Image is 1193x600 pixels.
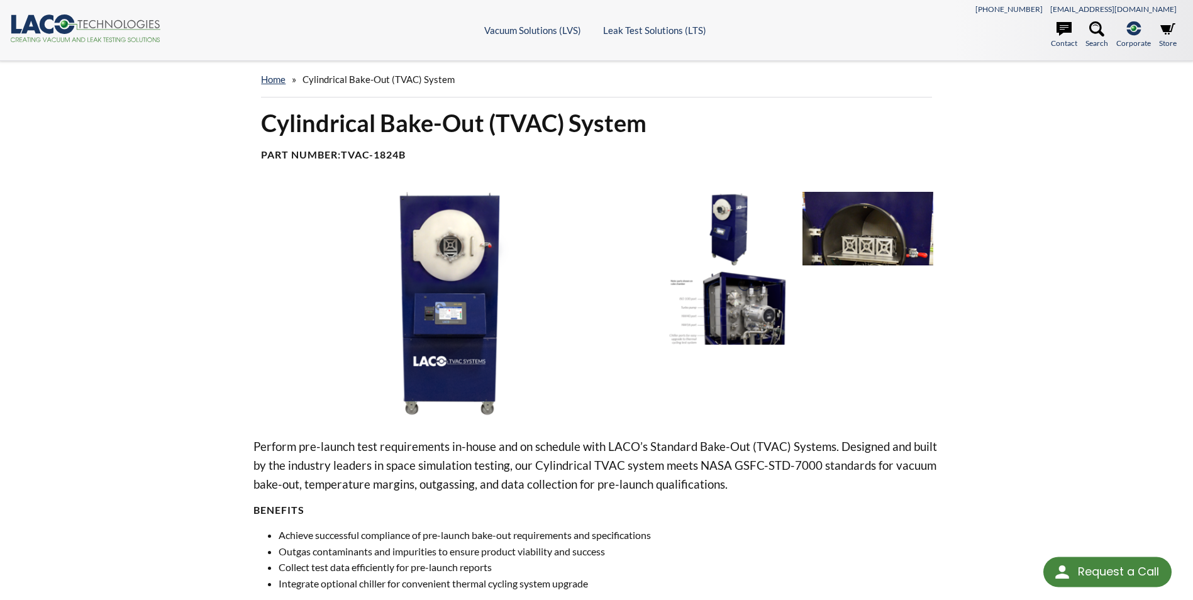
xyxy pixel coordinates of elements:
[253,437,939,494] p: Perform pre-launch test requirements in-house and on schedule with LACO’s Standard Bake-Out (TVAC...
[1116,37,1151,49] span: Corporate
[253,192,655,417] img: 6U TVAC Chamber Capacity, front view
[802,192,933,265] img: 6U TVAC Chamber Capacity Product In Chamber image
[1078,557,1159,586] div: Request a Call
[261,74,286,85] a: home
[261,108,931,138] h1: Cylindrical Bake-Out (TVAC) System
[975,4,1043,14] a: [PHONE_NUMBER]
[1052,562,1072,582] img: round button
[341,148,406,160] b: TVAC-1824B
[279,575,939,592] li: Integrate optional chiller for convenient thermal cycling system upgrade
[1085,21,1108,49] a: Search
[261,148,931,162] h4: Part Number:
[279,559,939,575] li: Collect test data efficiently for pre-launch reports
[302,74,455,85] span: Cylindrical Bake-Out (TVAC) System
[1051,21,1077,49] a: Contact
[484,25,581,36] a: Vacuum Solutions (LVS)
[253,504,939,517] h4: Benefits
[665,272,796,345] img: 6U TVAC Chamber Capacity Ports And Pump image
[665,192,796,265] img: 6U TVAC Chamber Capacity, angled view
[1159,21,1177,49] a: Store
[279,543,939,560] li: Outgas contaminants and impurities to ensure product viability and success
[279,527,939,543] li: Achieve successful compliance of pre-launch bake-out requirements and specifications
[1050,4,1177,14] a: [EMAIL_ADDRESS][DOMAIN_NAME]
[261,62,931,97] div: »
[1043,557,1172,587] div: Request a Call
[603,25,706,36] a: Leak Test Solutions (LTS)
